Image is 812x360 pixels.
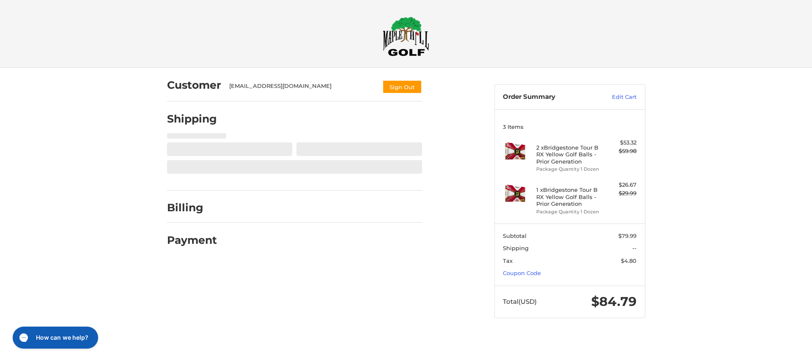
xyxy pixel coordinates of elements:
[621,257,636,264] span: $4.80
[503,297,537,305] span: Total (USD)
[503,93,594,101] h3: Order Summary
[536,166,601,173] li: Package Quantity 1 Dozen
[536,208,601,215] li: Package Quantity 1 Dozen
[603,147,636,155] div: $59.98
[167,79,221,92] h2: Customer
[8,324,101,352] iframe: Gorgias live chat messenger
[167,112,217,125] h2: Shipping
[594,93,636,101] a: Edit Cart
[503,245,529,251] span: Shipping
[503,270,541,276] a: Coupon Code
[229,82,374,94] div: [EMAIL_ADDRESS][DOMAIN_NAME]
[603,189,636,198] div: $29.99
[536,144,601,165] h4: 2 x Bridgestone Tour B RX Yellow Golf Balls - Prior Generation
[382,80,422,94] button: Sign Out
[603,139,636,147] div: $53.32
[167,201,217,214] h2: Billing
[632,245,636,251] span: --
[536,186,601,207] h4: 1 x Bridgestone Tour B RX Yellow Golf Balls - Prior Generation
[383,16,429,56] img: Maple Hill Golf
[503,257,513,264] span: Tax
[503,123,636,130] h3: 3 Items
[603,181,636,189] div: $26.67
[503,232,527,239] span: Subtotal
[591,294,636,309] span: $84.79
[167,234,217,247] h2: Payment
[618,232,636,239] span: $79.99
